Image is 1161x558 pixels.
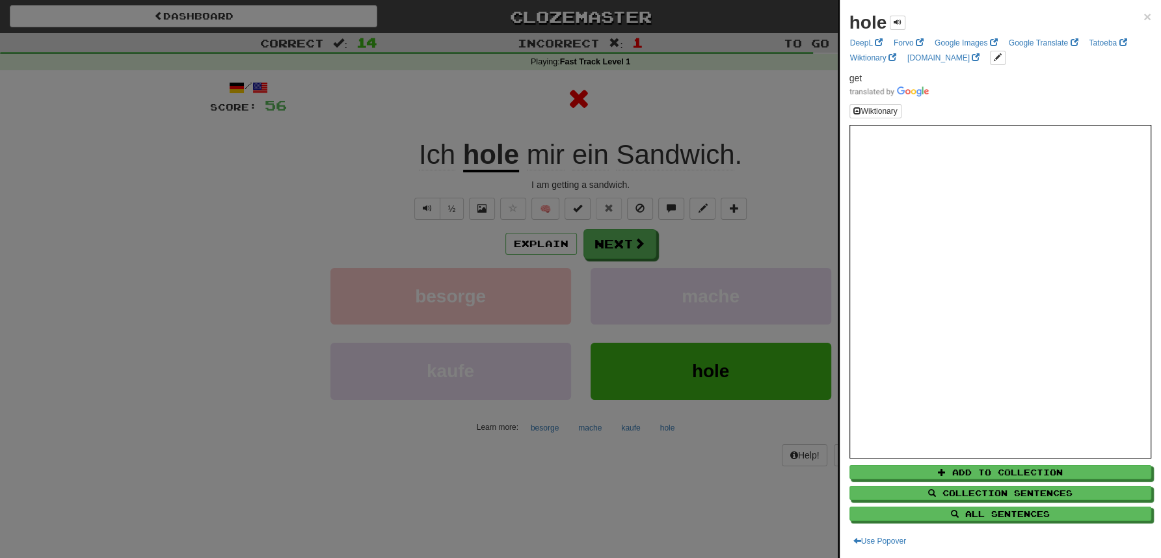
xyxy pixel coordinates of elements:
[849,86,929,97] img: Color short
[1085,36,1130,50] a: Tatoeba
[846,51,900,65] a: Wiktionary
[1143,9,1151,24] span: ×
[931,36,1002,50] a: Google Images
[849,465,1151,479] button: Add to Collection
[890,36,927,50] a: Forvo
[990,51,1006,65] button: edit links
[846,36,887,50] a: DeepL
[849,104,901,118] button: Wiktionary
[849,507,1151,521] button: All Sentences
[849,12,887,33] strong: hole
[849,534,910,548] button: Use Popover
[1143,10,1151,23] button: Close
[1005,36,1082,50] a: Google Translate
[903,51,983,65] a: [DOMAIN_NAME]
[849,486,1151,500] button: Collection Sentences
[849,73,862,83] span: get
